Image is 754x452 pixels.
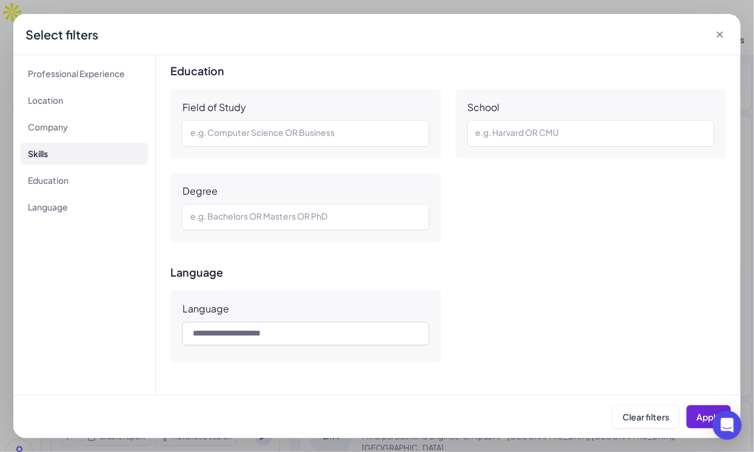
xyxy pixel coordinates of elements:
li: Skills [21,143,148,164]
div: School [468,101,500,113]
li: Language [21,196,148,218]
button: Clear filters [612,405,679,428]
li: Professional Experience [21,62,148,84]
h3: Education [170,65,726,77]
li: Location [21,89,148,111]
span: Clear filters [622,411,669,422]
h3: Language [170,266,726,278]
div: Select filters [25,26,98,43]
div: Open Intercom Messenger [713,411,742,440]
div: Language [182,303,229,315]
li: Company [21,116,148,138]
span: Apply [697,411,721,422]
li: Education [21,169,148,191]
div: Degree [182,185,218,197]
div: Field of Study [182,101,246,113]
button: Apply [687,405,731,428]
